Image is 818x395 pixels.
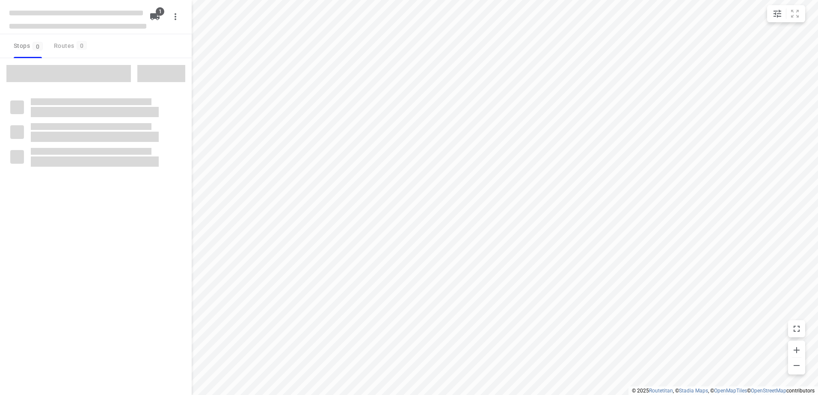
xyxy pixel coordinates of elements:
[751,388,786,394] a: OpenStreetMap
[679,388,708,394] a: Stadia Maps
[649,388,673,394] a: Routetitan
[767,5,805,22] div: small contained button group
[714,388,747,394] a: OpenMapTiles
[769,5,786,22] button: Map settings
[632,388,815,394] li: © 2025 , © , © © contributors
